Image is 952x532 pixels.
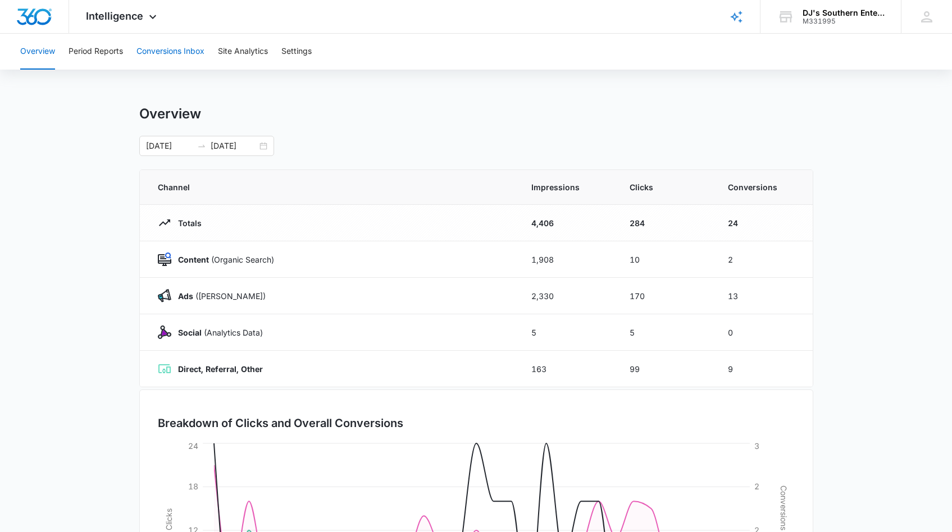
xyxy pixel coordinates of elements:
[158,415,403,432] h3: Breakdown of Clicks and Overall Conversions
[630,181,701,193] span: Clicks
[171,327,263,338] p: (Analytics Data)
[518,205,616,241] td: 4,406
[139,106,201,122] h1: Overview
[218,34,268,70] button: Site Analytics
[754,481,759,491] tspan: 2
[178,255,209,264] strong: Content
[211,140,257,152] input: End date
[714,205,813,241] td: 24
[158,289,171,302] img: Ads
[281,34,312,70] button: Settings
[803,17,885,25] div: account id
[188,441,198,451] tspan: 24
[714,278,813,314] td: 13
[197,141,206,150] span: to
[178,291,193,301] strong: Ads
[616,205,714,241] td: 284
[728,181,795,193] span: Conversions
[518,314,616,351] td: 5
[197,141,206,150] span: swap-right
[146,140,193,152] input: Start date
[171,217,202,229] p: Totals
[714,351,813,387] td: 9
[171,254,274,265] p: (Organic Search)
[714,314,813,351] td: 0
[178,328,202,337] strong: Social
[158,253,171,266] img: Content
[69,34,123,70] button: Period Reports
[616,314,714,351] td: 5
[616,241,714,278] td: 10
[163,508,173,530] tspan: Clicks
[616,351,714,387] td: 99
[531,181,603,193] span: Impressions
[86,10,143,22] span: Intelligence
[178,364,263,374] strong: Direct, Referral, Other
[171,290,266,302] p: ([PERSON_NAME])
[518,278,616,314] td: 2,330
[518,351,616,387] td: 163
[136,34,204,70] button: Conversions Inbox
[754,441,759,451] tspan: 3
[803,8,885,17] div: account name
[714,241,813,278] td: 2
[20,34,55,70] button: Overview
[158,325,171,339] img: Social
[518,241,616,278] td: 1,908
[616,278,714,314] td: 170
[158,181,504,193] span: Channel
[188,481,198,491] tspan: 18
[779,485,789,530] tspan: Conversions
